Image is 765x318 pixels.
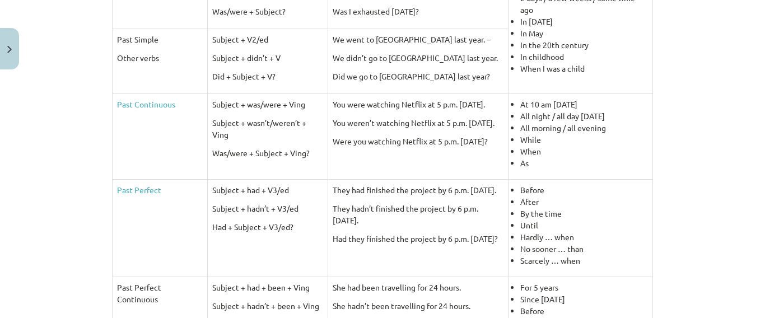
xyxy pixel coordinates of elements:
li: As [520,157,648,169]
p: Had they finished the project by 6 p.m. [DATE]? [333,233,503,245]
li: In [DATE] [520,16,648,27]
p: Subject + was/were + Ving [212,99,323,110]
li: Before [520,184,648,196]
li: Hardly … when [520,231,648,243]
p: She had been travelling for 24 hours. [333,282,503,293]
li: All night / all day [DATE] [520,110,648,122]
p: Past Perfect Continuous [117,282,203,305]
a: Past Continuous [117,99,175,109]
li: After [520,196,648,208]
p: She hadn’t been travelling for 24 hours. [333,300,503,312]
p: We didn’t go to [GEOGRAPHIC_DATA] last year. [333,52,503,64]
p: Was/were + Subject? [212,6,323,17]
li: While [520,134,648,146]
li: All morning / all evening [520,122,648,134]
li: In the 20th century [520,39,648,51]
p: Were you watching Netflix at 5 p.m. [DATE]? [333,135,503,147]
li: By the time [520,208,648,219]
p: Had + Subject + V3/ed? [212,221,323,233]
li: At 10 am [DATE] [520,99,648,110]
p: We went to [GEOGRAPHIC_DATA] last year. – [333,34,503,45]
p: Subject + didn’t + V [212,52,323,64]
p: Subject + hadn’t + been + Ving [212,300,323,312]
li: Until [520,219,648,231]
p: Subject + hadn’t + V3/ed [212,203,323,214]
li: Before [520,305,648,317]
p: They hadn’t finished the project by 6 p.m. [DATE]. [333,203,503,226]
a: Past Perfect [117,185,161,195]
p: Did + Subject + V? [212,71,323,82]
p: Subject + had + V3/ed [212,184,323,196]
p: Did we go to [GEOGRAPHIC_DATA] last year? [333,71,503,82]
li: When [520,146,648,157]
li: When I was a child [520,63,648,74]
p: Other verbs [117,52,203,64]
p: You were watching Netflix at 5 p.m. [DATE]. [333,99,503,110]
p: Was/were + Subject + Ving? [212,147,323,159]
p: Subject + wasn’t/weren’t + Ving [212,117,323,141]
p: They had finished the project by 6 p.m. [DATE]. [333,184,503,196]
img: icon-close-lesson-0947bae3869378f0d4975bcd49f059093ad1ed9edebbc8119c70593378902aed.svg [7,46,12,53]
p: Was I exhausted [DATE]? [333,6,503,17]
li: In childhood [520,51,648,63]
p: Past Simple [117,34,203,45]
li: For 5 years [520,282,648,293]
li: In May [520,27,648,39]
li: Since [DATE] [520,293,648,305]
li: No sooner … than [520,243,648,255]
p: Subject + V2/ed [212,34,323,45]
li: Scarcely … when [520,255,648,266]
p: Subject + had + been + Ving [212,282,323,293]
p: You weren’t watching Netflix at 5 p.m. [DATE]. [333,117,503,129]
